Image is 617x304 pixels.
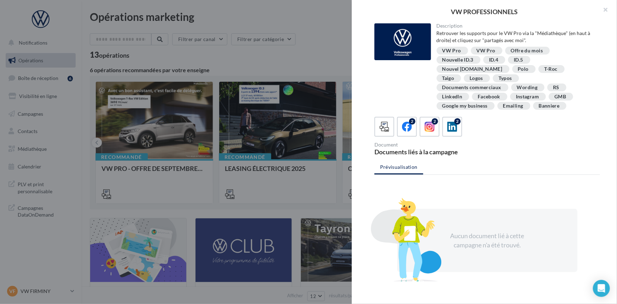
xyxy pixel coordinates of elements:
div: Document [374,142,484,147]
div: Nouvelle ID.3 [442,57,474,63]
div: GMB [554,94,566,99]
div: Emailing [503,103,523,109]
div: Nouvel [DOMAIN_NAME] [442,67,502,72]
div: 2 [454,118,461,125]
div: Offre du mois [511,48,543,53]
div: Logos [470,76,483,81]
div: VW Pro [477,48,495,53]
div: Polo [518,67,529,72]
div: Google my business [442,103,488,109]
div: Open Intercom Messenger [593,280,610,297]
div: Retrouver les supports pour le VW Pro via la "Médiathèque" (en haut à droite) et cliquez sur "par... [437,30,595,44]
div: T-Roc [544,67,558,72]
div: Linkedln [442,94,462,99]
div: Banniere [539,103,560,109]
div: Wording [517,85,537,90]
div: 2 [432,118,438,125]
div: VW Pro [442,48,461,53]
div: Instagram [516,94,539,99]
div: ID.4 [489,57,498,63]
div: VW PROFESSIONNELS [363,8,606,15]
div: 2 [409,118,415,125]
div: Typos [499,76,512,81]
div: Aucun document lié à cette campagne n'a été trouvé. [442,231,532,249]
div: Documents commerciaux [442,85,501,90]
div: Description [437,23,595,28]
div: ID.5 [514,57,523,63]
div: Documents liés à la campagne [374,149,484,155]
div: RS [553,85,559,90]
div: Facebook [478,94,500,99]
div: Taigo [442,76,454,81]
